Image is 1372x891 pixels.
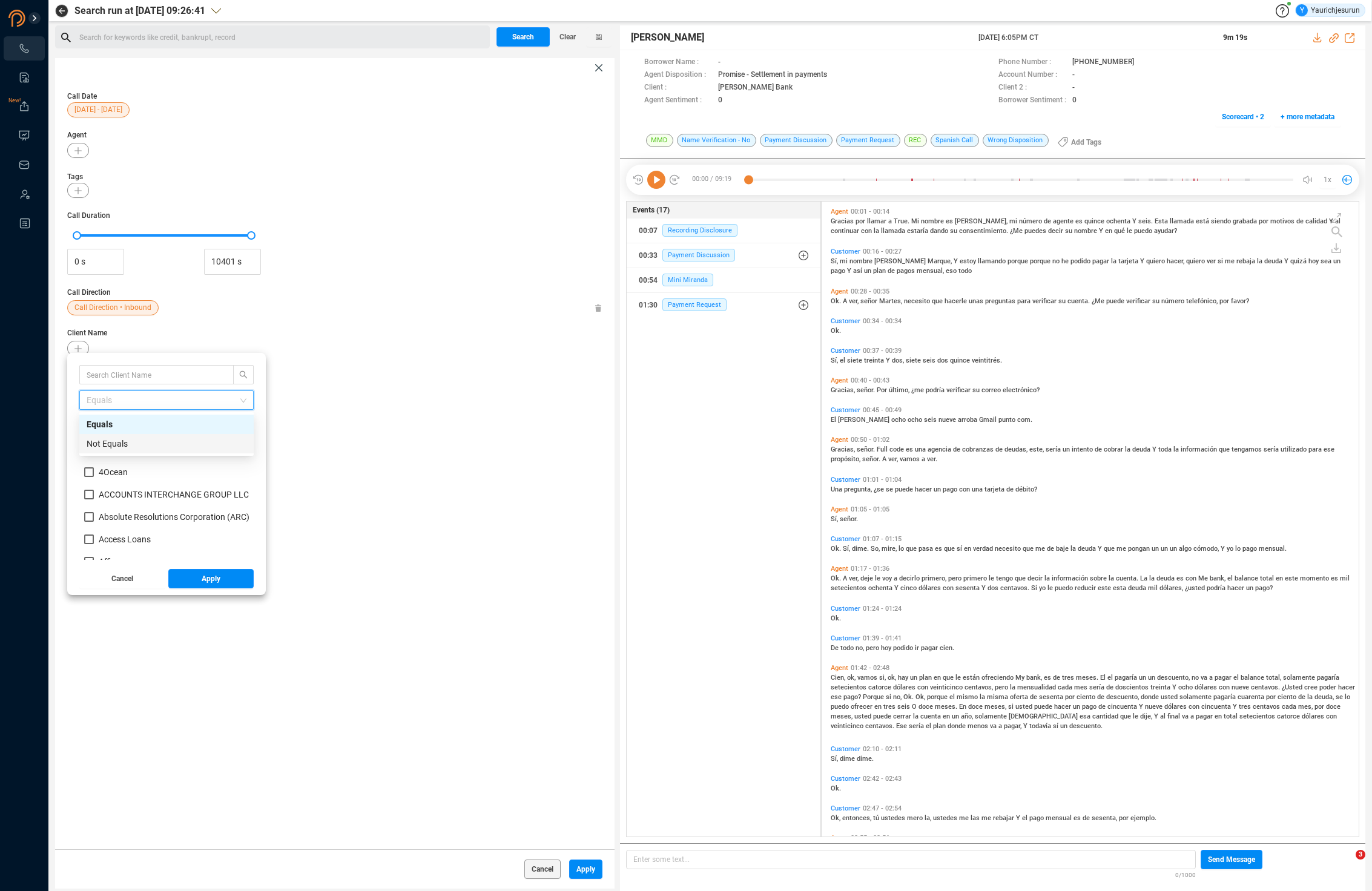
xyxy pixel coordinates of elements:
[958,267,972,275] span: todo
[1225,257,1236,265] span: me
[831,257,840,265] span: Sí,
[1127,227,1134,235] span: le
[831,217,856,225] span: Gracias
[1048,227,1065,235] span: decir
[948,574,963,582] span: pero
[860,297,879,305] span: señor
[1235,545,1242,553] span: lo
[881,227,907,235] span: llamada
[964,545,973,553] span: en
[874,227,881,235] span: la
[67,210,602,221] span: Call Duration
[831,455,862,463] span: propósito,
[888,217,894,225] span: a
[857,386,877,394] span: señor.
[972,357,1002,364] span: veintitrés.
[843,574,849,582] span: A
[906,545,919,553] span: que
[899,545,906,553] span: lo
[853,267,864,275] span: así
[864,357,886,364] span: treinta
[1070,545,1078,553] span: la
[888,267,897,275] span: de
[922,574,948,582] span: primero,
[1075,217,1084,225] span: es
[1032,297,1058,305] span: verificar
[1029,445,1046,453] span: este,
[930,227,950,235] span: dando
[627,243,820,268] button: 00:33Payment Discussion
[1161,297,1186,305] span: número
[864,267,873,275] span: un
[907,227,930,235] span: estaría
[79,434,254,453] div: Not Equals
[1211,217,1233,225] span: siendo
[1047,545,1056,553] span: de
[927,455,937,463] span: ver.
[1218,257,1225,265] span: si
[1170,545,1179,553] span: un
[962,445,995,453] span: cobranzas
[860,574,875,582] span: deje
[1146,257,1167,265] span: quiero
[1118,257,1140,265] span: tarjeta
[923,357,937,364] span: seis
[906,357,923,364] span: siete
[1095,445,1104,453] span: de
[1264,257,1284,265] span: deuda
[1284,257,1290,265] span: Y
[1233,217,1259,225] span: grabada
[1152,545,1161,553] span: un
[1333,257,1341,265] span: un
[1300,4,1304,16] span: Y
[895,485,915,493] span: puede
[856,217,867,225] span: por
[67,327,602,338] span: Client Name
[4,123,45,148] li: Visuals
[1186,257,1207,265] span: quiero
[1181,445,1219,453] span: información
[886,485,895,493] span: se
[1186,297,1219,305] span: telefónico,
[1114,227,1127,235] span: qué
[894,574,899,582] span: a
[1052,257,1061,265] span: no
[639,221,658,240] div: 00:07
[1015,485,1037,493] span: débito?
[550,27,586,47] button: Clear
[99,557,122,567] span: Affirm
[1161,545,1170,553] span: un
[935,545,944,553] span: es
[1126,297,1152,305] span: verificar
[99,490,249,499] span: ACCOUNTS INTERCHANGE GROUP LLC
[892,357,906,364] span: dos,
[1006,485,1015,493] span: de
[1024,227,1048,235] span: puedes
[932,297,945,305] span: que
[1010,227,1024,235] span: ¿Me
[662,249,735,261] span: Payment Discussion
[911,386,926,394] span: ¿me
[946,267,958,275] span: eso
[828,205,1359,836] div: grid
[1099,227,1105,235] span: Y
[1215,107,1271,127] button: Scorecard • 2
[1132,445,1152,453] span: deuda
[1046,445,1063,453] span: sería
[840,515,858,523] span: señor.
[979,416,998,424] span: Gmail
[877,386,889,394] span: Por
[1050,133,1109,152] button: Add Tags
[899,574,922,582] span: decirlo
[958,416,979,424] span: arroba
[87,437,246,450] div: Not Equals
[954,257,960,265] span: Y
[831,267,847,275] span: pago
[886,357,892,364] span: Y
[867,217,888,225] span: llamar
[1319,171,1336,188] button: 1x
[843,297,849,305] span: A
[1222,107,1264,127] span: Scorecard • 2
[919,545,935,553] span: pasa
[1138,217,1155,225] span: seis.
